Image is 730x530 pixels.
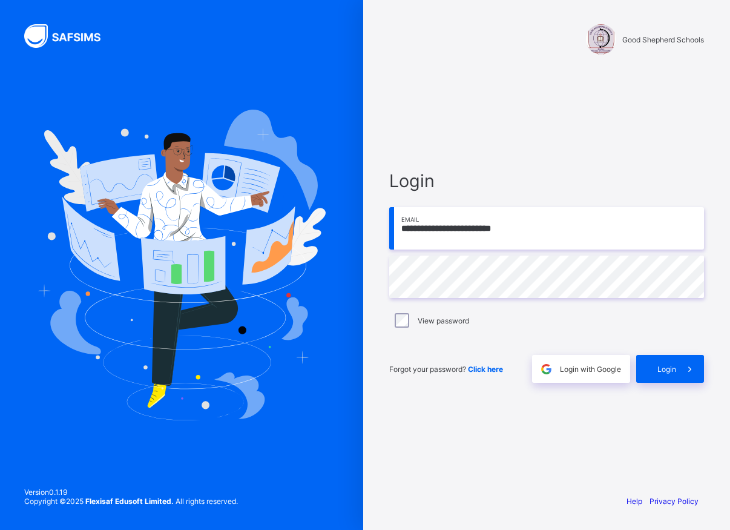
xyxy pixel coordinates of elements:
[389,170,704,191] span: Login
[560,365,621,374] span: Login with Google
[626,497,642,506] a: Help
[24,488,238,497] span: Version 0.1.19
[622,35,704,44] span: Good Shepherd Schools
[539,362,553,376] img: google.396cfc9801f0270233282035f929180a.svg
[649,497,699,506] a: Privacy Policy
[85,497,174,506] strong: Flexisaf Edusoft Limited.
[24,497,238,506] span: Copyright © 2025 All rights reserved.
[389,365,503,374] span: Forgot your password?
[24,24,115,48] img: SAFSIMS Logo
[38,110,326,420] img: Hero Image
[657,365,676,374] span: Login
[418,316,469,325] label: View password
[468,365,503,374] a: Click here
